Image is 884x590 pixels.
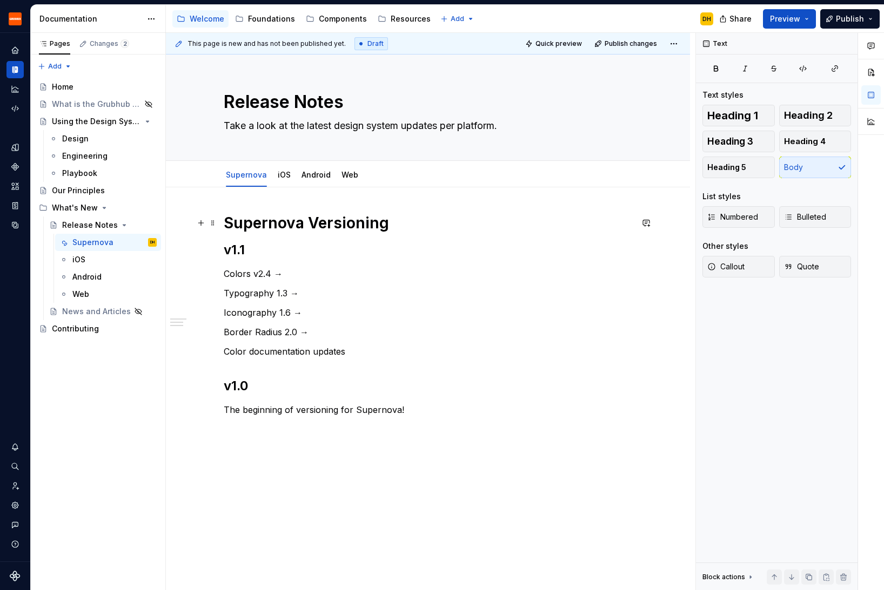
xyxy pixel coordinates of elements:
span: Publish changes [605,39,657,48]
span: Add [48,62,62,71]
img: 4e8d6f31-f5cf-47b4-89aa-e4dec1dc0822.png [9,12,22,25]
a: SupernovaDH [55,234,161,251]
a: Release Notes [45,216,161,234]
a: Code automation [6,100,24,117]
a: Android [302,170,331,179]
a: Contributing [35,320,161,337]
div: Other styles [702,241,748,252]
button: Search ⌘K [6,458,24,475]
a: Welcome [172,10,229,28]
div: Android [72,272,102,282]
a: Home [6,42,24,59]
a: Data sources [6,216,24,234]
span: This page is new and has not been published yet. [187,39,346,48]
a: Components [6,158,24,175]
h1: Supernova Versioning [224,213,632,233]
div: Documentation [6,61,24,78]
span: Preview [770,13,800,24]
p: Border Radius 2.0 → [224,325,632,338]
a: Invite team [6,477,24,494]
div: Web [337,163,363,186]
a: Playbook [45,165,161,182]
span: Heading 2 [784,110,833,121]
a: Our Principles [35,182,161,199]
p: Color documentation updates [224,345,632,358]
div: What's New [35,199,161,216]
p: The beginning of versioning for Supernova! [224,403,632,416]
button: Heading 1 [702,105,775,126]
button: Numbered [702,206,775,228]
div: Supernova [222,163,271,186]
a: News and Articles [45,303,161,320]
a: Storybook stories [6,197,24,214]
svg: Supernova Logo [10,571,21,581]
div: Web [72,289,89,300]
span: Heading 1 [707,110,758,121]
div: Home [52,82,73,92]
a: Engineering [45,147,161,165]
button: Heading 2 [779,105,852,126]
div: Design tokens [6,139,24,156]
a: Settings [6,497,24,514]
span: Heading 3 [707,136,753,147]
div: Foundations [248,13,295,24]
button: Contact support [6,516,24,533]
div: iOS [273,163,295,186]
div: Design [62,133,89,144]
button: Heading 5 [702,157,775,178]
button: Add [35,59,75,74]
span: Quick preview [535,39,582,48]
a: What is the Grubhub Design System? [35,96,161,113]
button: Publish changes [591,36,662,51]
a: Supernova [226,170,267,179]
button: Heading 4 [779,131,852,152]
a: Design [45,130,161,147]
button: Add [437,11,478,26]
div: Release Notes [62,220,118,230]
div: Playbook [62,168,97,179]
div: Resources [391,13,431,24]
button: Heading 3 [702,131,775,152]
button: Preview [763,9,816,29]
a: iOS [278,170,291,179]
span: Publish [836,13,864,24]
div: Documentation [39,13,142,24]
div: Welcome [190,13,224,24]
span: 2 [120,39,129,48]
div: Supernova [72,237,113,248]
div: Page tree [35,78,161,337]
span: Quote [784,261,819,272]
a: Home [35,78,161,96]
p: Iconography 1.6 → [224,306,632,319]
h2: v1.1 [224,241,632,259]
div: What's New [52,202,98,213]
div: News and Articles [62,306,131,317]
div: Engineering [62,151,108,161]
span: Heading 5 [707,162,746,173]
button: Callout [702,256,775,277]
span: Callout [707,261,745,272]
div: Changes [90,39,129,48]
span: Draft [367,39,384,48]
span: Add [451,15,464,23]
a: Analytics [6,80,24,98]
p: Colors v2.4 → [224,267,632,280]
a: Assets [6,178,24,195]
button: Publish [820,9,880,29]
a: Foundations [231,10,299,28]
a: Web [55,286,161,303]
div: Contributing [52,323,99,334]
span: Numbered [707,212,758,222]
div: Android [297,163,335,186]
